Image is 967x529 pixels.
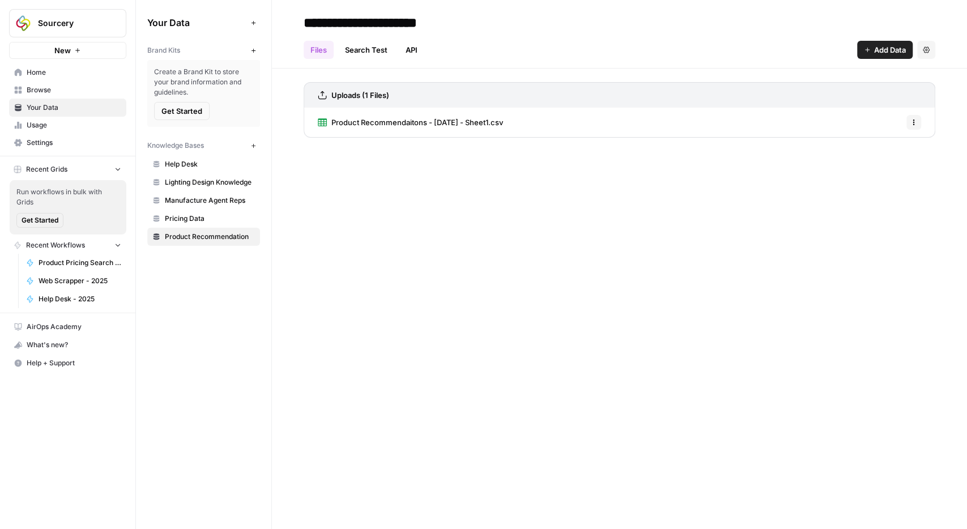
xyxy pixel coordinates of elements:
span: Help Desk [165,159,255,169]
a: Help Desk [147,155,260,173]
span: Settings [27,138,121,148]
span: Help Desk - 2025 [39,294,121,304]
div: What's new? [10,336,126,353]
a: Home [9,63,126,82]
a: Search Test [338,41,394,59]
button: What's new? [9,336,126,354]
a: Uploads (1 Files) [318,83,389,108]
span: Add Data [874,44,906,56]
h3: Uploads (1 Files) [331,89,389,101]
a: Manufacture Agent Reps [147,191,260,210]
a: Web Scrapper - 2025 [21,272,126,290]
a: Product Recommendation [147,228,260,246]
a: Help Desk - 2025 [21,290,126,308]
button: Recent Workflows [9,237,126,254]
button: Recent Grids [9,161,126,178]
span: Your Data [27,103,121,113]
a: Product Pricing Search - 2025 [21,254,126,272]
button: Workspace: Sourcery [9,9,126,37]
button: Get Started [154,102,210,120]
span: Usage [27,120,121,130]
a: Browse [9,81,126,99]
span: Your Data [147,16,246,29]
span: Help + Support [27,358,121,368]
span: Manufacture Agent Reps [165,195,255,206]
span: Lighting Design Knowledge [165,177,255,187]
span: Pricing Data [165,214,255,224]
a: Settings [9,134,126,152]
a: Your Data [9,99,126,117]
span: Product Recommendaitons - [DATE] - Sheet1.csv [331,117,503,128]
span: Get Started [22,215,58,225]
button: Get Started [16,213,63,228]
span: Recent Workflows [26,240,85,250]
a: Lighting Design Knowledge [147,173,260,191]
button: Help + Support [9,354,126,372]
img: Sourcery Logo [13,13,33,33]
span: Product Pricing Search - 2025 [39,258,121,268]
button: Add Data [857,41,913,59]
span: Brand Kits [147,45,180,56]
span: Knowledge Bases [147,140,204,151]
span: New [54,45,71,56]
span: AirOps Academy [27,322,121,332]
a: AirOps Academy [9,318,126,336]
a: Files [304,41,334,59]
span: Sourcery [38,18,107,29]
span: Product Recommendation [165,232,255,242]
button: New [9,42,126,59]
span: Get Started [161,105,202,117]
a: Pricing Data [147,210,260,228]
a: Usage [9,116,126,134]
span: Recent Grids [26,164,67,174]
span: Home [27,67,121,78]
span: Web Scrapper - 2025 [39,276,121,286]
span: Browse [27,85,121,95]
span: Run workflows in bulk with Grids [16,187,120,207]
a: API [399,41,424,59]
a: Product Recommendaitons - [DATE] - Sheet1.csv [318,108,503,137]
span: Create a Brand Kit to store your brand information and guidelines. [154,67,253,97]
